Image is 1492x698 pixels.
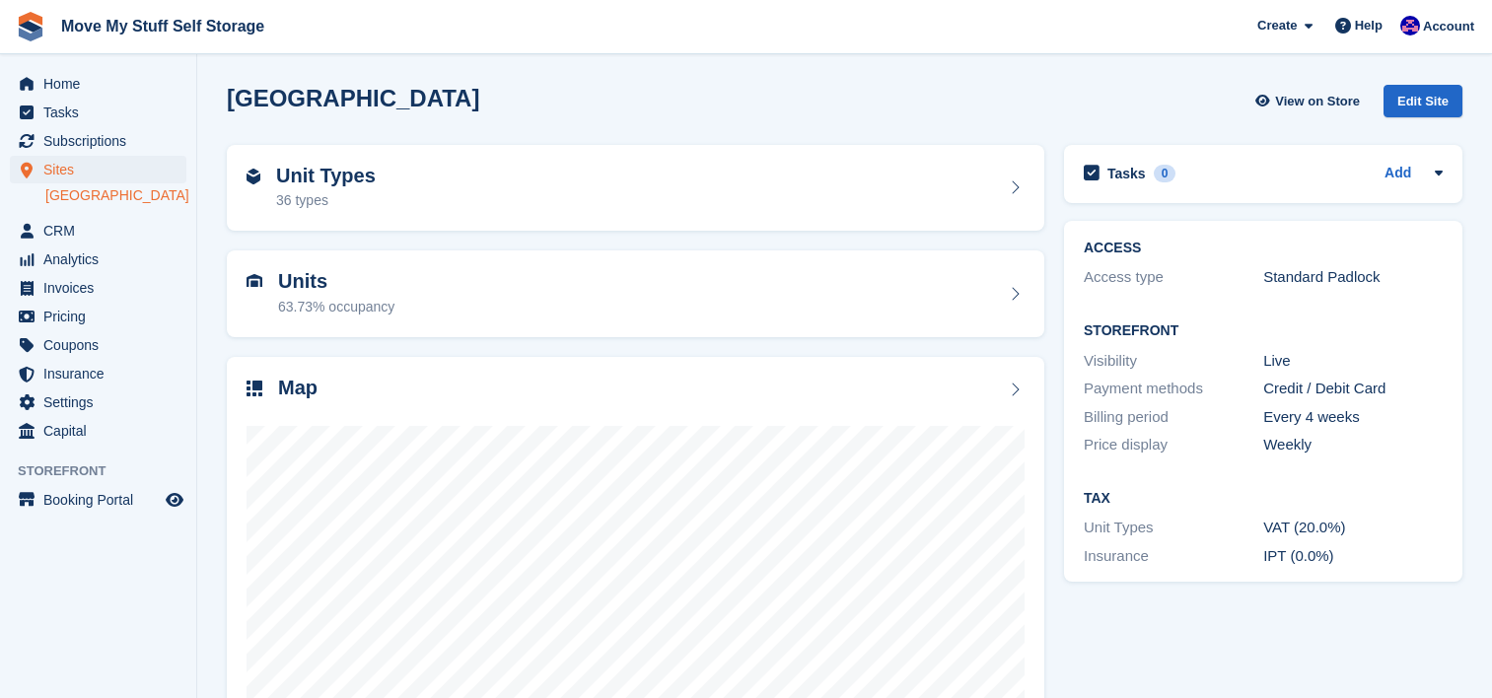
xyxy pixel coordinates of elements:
[18,461,196,481] span: Storefront
[278,297,394,317] div: 63.73% occupancy
[45,186,186,205] a: [GEOGRAPHIC_DATA]
[1084,491,1443,507] h2: Tax
[53,10,272,42] a: Move My Stuff Self Storage
[1084,323,1443,339] h2: Storefront
[10,331,186,359] a: menu
[10,303,186,330] a: menu
[276,165,376,187] h2: Unit Types
[10,127,186,155] a: menu
[10,486,186,514] a: menu
[43,217,162,244] span: CRM
[278,377,318,399] h2: Map
[10,156,186,183] a: menu
[1384,85,1462,125] a: Edit Site
[1385,163,1411,185] a: Add
[1263,266,1443,289] div: Standard Padlock
[1084,545,1263,568] div: Insurance
[43,274,162,302] span: Invoices
[1084,378,1263,400] div: Payment methods
[1384,85,1462,117] div: Edit Site
[1423,17,1474,36] span: Account
[1084,350,1263,373] div: Visibility
[1263,545,1443,568] div: IPT (0.0%)
[227,85,479,111] h2: [GEOGRAPHIC_DATA]
[247,169,260,184] img: unit-type-icn-2b2737a686de81e16bb02015468b77c625bbabd49415b5ef34ead5e3b44a266d.svg
[43,388,162,416] span: Settings
[1263,517,1443,539] div: VAT (20.0%)
[10,217,186,244] a: menu
[247,381,262,396] img: map-icn-33ee37083ee616e46c38cad1a60f524a97daa1e2b2c8c0bc3eb3415660979fc1.svg
[1252,85,1368,117] a: View on Store
[10,360,186,387] a: menu
[1400,16,1420,35] img: Jade Whetnall
[10,70,186,98] a: menu
[43,127,162,155] span: Subscriptions
[43,99,162,126] span: Tasks
[247,274,262,288] img: unit-icn-7be61d7bf1b0ce9d3e12c5938cc71ed9869f7b940bace4675aadf7bd6d80202e.svg
[1275,92,1360,111] span: View on Store
[43,360,162,387] span: Insurance
[1154,165,1176,182] div: 0
[43,417,162,445] span: Capital
[227,145,1044,232] a: Unit Types 36 types
[16,12,45,41] img: stora-icon-8386f47178a22dfd0bd8f6a31ec36ba5ce8667c1dd55bd0f319d3a0aa187defe.svg
[43,70,162,98] span: Home
[276,190,376,211] div: 36 types
[10,99,186,126] a: menu
[1263,406,1443,429] div: Every 4 weeks
[278,270,394,293] h2: Units
[1263,434,1443,456] div: Weekly
[43,331,162,359] span: Coupons
[1355,16,1383,35] span: Help
[10,388,186,416] a: menu
[10,274,186,302] a: menu
[1263,378,1443,400] div: Credit / Debit Card
[1084,241,1443,256] h2: ACCESS
[1263,350,1443,373] div: Live
[43,486,162,514] span: Booking Portal
[1084,434,1263,456] div: Price display
[1107,165,1146,182] h2: Tasks
[43,245,162,273] span: Analytics
[43,156,162,183] span: Sites
[43,303,162,330] span: Pricing
[10,245,186,273] a: menu
[1084,406,1263,429] div: Billing period
[1084,517,1263,539] div: Unit Types
[10,417,186,445] a: menu
[1257,16,1297,35] span: Create
[163,488,186,512] a: Preview store
[227,250,1044,337] a: Units 63.73% occupancy
[1084,266,1263,289] div: Access type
